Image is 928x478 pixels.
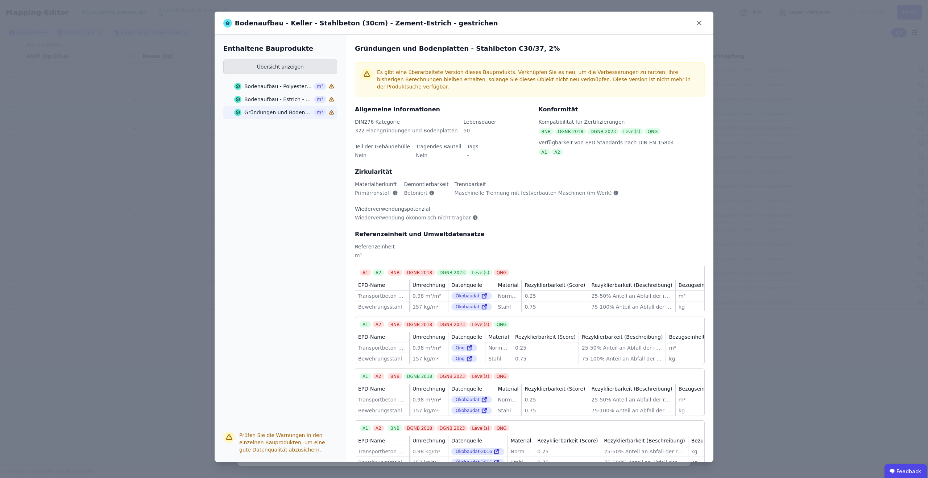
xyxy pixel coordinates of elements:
[413,355,445,362] div: 157 kg/m²
[469,373,492,379] div: Level(s)
[360,425,371,431] div: A1
[355,44,705,54] div: Gründungen und Bodenplatten - Stahlbeton C30/37, 2%
[451,292,492,300] div: Ökobaudat
[591,396,672,403] div: 25-50% Anteil an Abfall der recycled wird
[525,292,585,300] div: 0.25
[358,344,406,351] div: Transportbeton C30/37
[498,396,519,403] div: Normalbeton
[373,269,384,276] div: A2
[537,437,598,444] div: Rezyklierbarkeit (Score)
[358,407,406,414] div: Bewehrungsstahl
[451,281,482,289] div: Datenquelle
[413,281,445,289] div: Umrechnung
[645,128,660,135] div: QNG
[404,425,435,431] div: DGNB 2018
[494,425,510,431] div: QNG
[358,437,385,444] div: EPD-Name
[539,118,705,125] div: Kompatibilität für Zertifizierungen
[404,189,427,197] span: Betoniert
[525,385,585,392] div: Rezyklierbarkeit (Score)
[498,303,519,310] div: Stahl
[494,373,510,379] div: QNG
[404,269,435,276] div: DGNB 2018
[604,437,685,444] div: Rezyklierbarkeit (Beschreibung)
[413,385,445,392] div: Umrechnung
[413,459,445,466] div: 157 kg/m³
[355,152,410,165] div: Nein
[358,281,385,289] div: EPD-Name
[464,118,497,125] div: Lebensdauer
[451,396,492,403] div: Ökobaudat
[691,459,727,466] div: kg
[355,252,705,265] div: m³
[436,425,468,431] div: DGNB 2023
[373,373,384,379] div: A2
[679,292,714,300] div: m³
[416,143,461,150] div: Tragendes Bauteil
[679,303,714,310] div: kg
[355,118,458,125] div: DIN276 Kategorie
[355,168,705,176] div: Zirkularität
[510,437,531,444] div: Material
[388,321,402,327] div: BNB
[244,83,312,90] div: Bodenaufbau - Polyesterbeschichtung - 0,02cm
[679,396,714,403] div: m³
[360,269,371,276] div: A1
[404,181,448,188] div: Demontierbarkeit
[451,437,482,444] div: Datenquelle
[620,128,643,135] div: Level(s)
[455,189,612,197] span: Maschinelle Trennung mit festverbauten Maschinen (im Werk)
[515,355,576,362] div: 0.75
[436,373,468,379] div: DGNB 2023
[537,448,598,455] div: 0.25
[360,373,371,379] div: A1
[525,281,585,289] div: Rezyklierbarkeit (Score)
[413,333,445,341] div: Umrechnung
[244,109,312,116] div: Gründungen und Bodenplatten - Stahlbeton C30/37, 2%
[537,459,598,466] div: 0.75
[358,459,406,466] div: Bewehrungsstahl
[358,333,385,341] div: EPD-Name
[679,281,714,289] div: Bezugseinheit
[355,127,458,140] div: 322 Flachgründungen und Bodenplatten
[469,321,492,327] div: Level(s)
[355,143,410,150] div: Teil der Gebäudehülle
[314,83,326,90] span: m²
[488,333,509,341] div: Material
[525,396,585,403] div: 0.25
[679,407,714,414] div: kg
[239,432,325,453] span: Prüfen Sie die Warnungen in den einzelnen Bauprodukten, um eine gute Datenqualität abzusichern.
[314,96,326,103] span: m³
[498,407,519,414] div: Stahl
[515,344,576,351] div: 0.25
[515,333,576,341] div: Rezyklierbarkeit (Score)
[358,355,406,362] div: Bewehrungsstahl
[377,69,699,90] div: Es gibt eine überarbeitete Version dieses Bauprodukts. Verknüpfen Sie es neu, um die Verbesserung...
[582,344,663,351] div: 25-50% Anteil an Abfall der recycled wird
[358,292,406,300] div: Transportbeton C30/37
[235,18,498,28] span: Bodenaufbau - Keller - Stahlbeton (30cm) - Zement-Estrich - gestrichen
[582,355,663,362] div: 75-100% Anteil an Abfall der recycled wird
[451,333,482,341] div: Datenquelle
[488,344,509,351] div: Normalbeton
[360,321,371,327] div: A1
[413,303,445,310] div: 157 kg/m²
[451,385,482,392] div: Datenquelle
[510,448,531,455] div: Normalbeton
[539,139,705,146] div: Verfügbarkeit von EPD Standards nach DIN EN 15804
[464,127,497,140] div: 50
[355,205,478,213] div: Wiederverwendungspotenzial
[488,355,509,362] div: Stahl
[355,105,530,114] div: Allgemeine Informationen
[691,448,727,455] div: kg
[451,303,492,310] div: Ökobaudat
[591,385,672,392] div: Rezyklierbarkeit (Beschreibung)
[498,385,519,392] div: Material
[413,344,445,351] div: 0.98 m³/m²
[669,344,705,351] div: m³
[467,152,478,165] div: -
[539,128,554,135] div: BNB
[510,459,531,466] div: Stahl
[358,303,406,310] div: Bewehrungsstahl
[555,128,586,135] div: DGNB 2018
